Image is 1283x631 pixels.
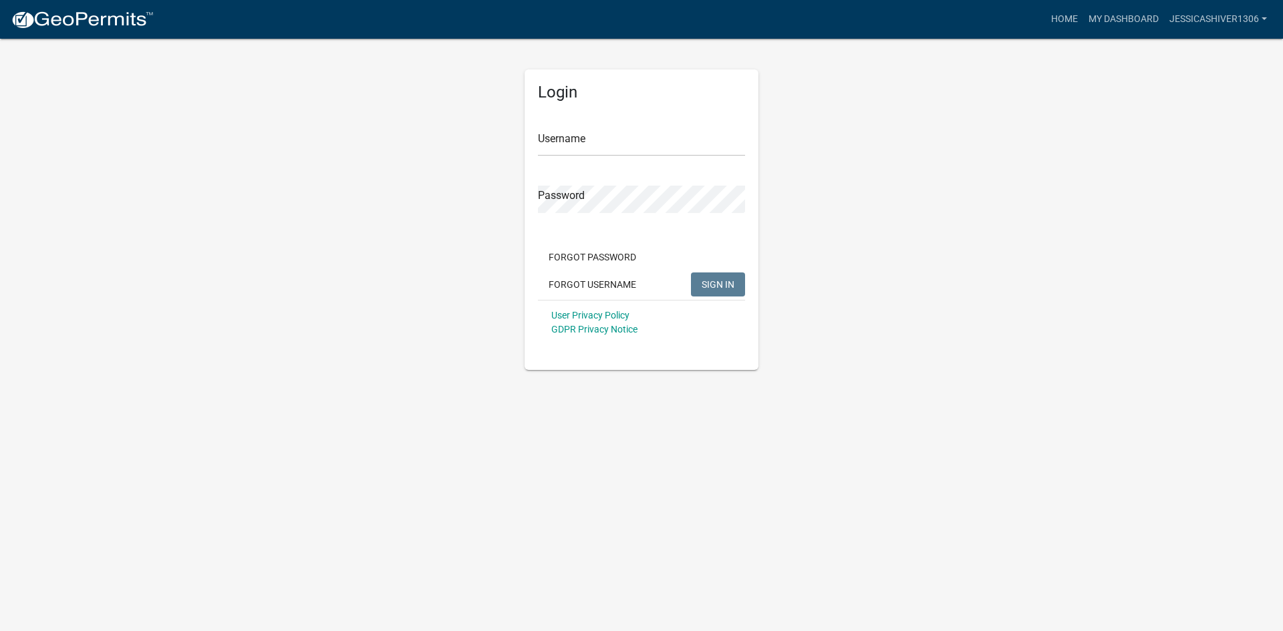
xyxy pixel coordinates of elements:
[702,278,734,289] span: SIGN IN
[1046,7,1083,32] a: Home
[551,310,629,321] a: User Privacy Policy
[551,324,637,335] a: GDPR Privacy Notice
[538,83,745,102] h5: Login
[1164,7,1272,32] a: JessicaShiver1306
[538,245,647,269] button: Forgot Password
[691,272,745,296] button: SIGN IN
[538,272,647,296] button: Forgot Username
[1083,7,1164,32] a: My Dashboard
